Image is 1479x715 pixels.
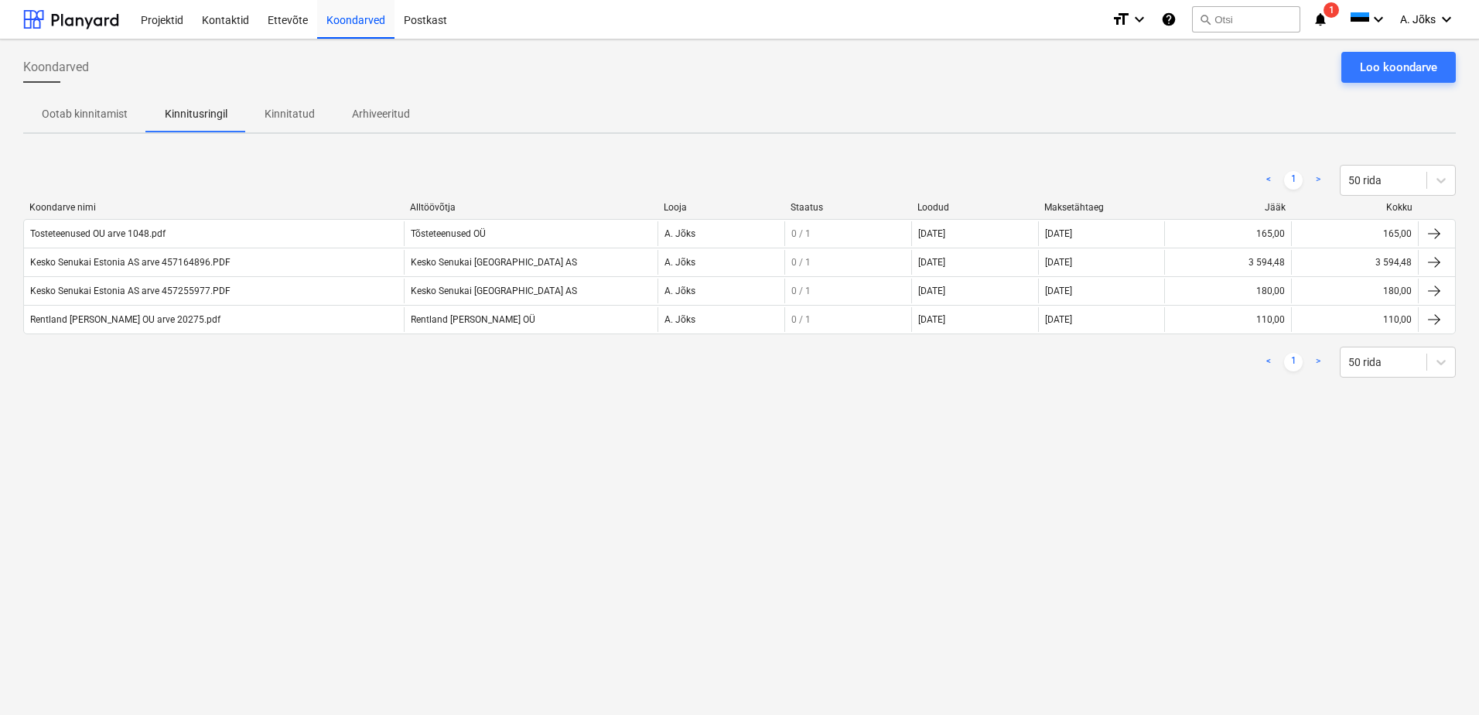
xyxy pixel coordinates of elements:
a: Page 1 is your current page [1284,353,1303,371]
a: Next page [1309,353,1327,371]
div: [DATE] [1038,221,1165,246]
span: 0 / 1 [791,257,811,268]
div: A. Jõks [658,250,784,275]
i: keyboard_arrow_down [1130,10,1149,29]
span: 1 [1324,2,1339,18]
div: 180,00 [1256,286,1285,296]
div: 165,00 [1383,228,1412,239]
div: [DATE] [1038,307,1165,332]
p: Kinnitusringil [165,106,227,122]
div: Loodud [917,202,1032,213]
span: 0 / 1 [791,286,811,296]
div: [DATE] [918,314,945,325]
div: Loo koondarve [1360,57,1437,77]
i: keyboard_arrow_down [1369,10,1388,29]
div: A. Jõks [658,221,784,246]
div: Looja [664,202,778,213]
div: 3 594,48 [1248,257,1285,268]
div: Alltöövõtja [410,202,651,213]
a: Previous page [1259,171,1278,190]
div: Jääk [1171,202,1286,213]
button: Otsi [1192,6,1300,32]
div: Maksetähtaeg [1044,202,1159,213]
a: Page 1 is your current page [1284,171,1303,190]
button: Loo koondarve [1341,52,1456,83]
span: Koondarved [23,58,89,77]
div: Kesko Senukai [GEOGRAPHIC_DATA] AS [404,250,658,275]
div: [DATE] [1038,279,1165,303]
iframe: Chat Widget [1402,641,1479,715]
i: keyboard_arrow_down [1437,10,1456,29]
i: notifications [1313,10,1328,29]
div: [DATE] [918,228,945,239]
div: A. Jõks [658,279,784,303]
div: Tõsteteenused OÜ [404,221,658,246]
div: 180,00 [1383,286,1412,296]
div: Staatus [791,202,905,213]
div: [DATE] [1038,250,1165,275]
i: Abikeskus [1161,10,1177,29]
div: [DATE] [918,286,945,296]
div: Kesko Senukai Estonia AS arve 457255977.PDF [30,286,231,296]
span: 0 / 1 [791,314,811,325]
div: Kokku [1298,202,1412,213]
div: Kesko Senukai [GEOGRAPHIC_DATA] AS [404,279,658,303]
div: Kesko Senukai Estonia AS arve 457164896.PDF [30,257,231,268]
p: Arhiveeritud [352,106,410,122]
i: format_size [1112,10,1130,29]
p: Ootab kinnitamist [42,106,128,122]
div: 3 594,48 [1375,257,1412,268]
div: [DATE] [918,257,945,268]
div: Rentland [PERSON_NAME] OU arve 20275.pdf [30,314,220,325]
a: Previous page [1259,353,1278,371]
div: Rentland [PERSON_NAME] OÜ [404,307,658,332]
div: Tosteteenused OU arve 1048.pdf [30,228,166,239]
span: 0 / 1 [791,228,811,239]
p: Kinnitatud [265,106,315,122]
div: Koondarve nimi [29,202,398,213]
div: 110,00 [1256,314,1285,325]
div: A. Jõks [658,307,784,332]
div: 165,00 [1256,228,1285,239]
div: 110,00 [1383,314,1412,325]
a: Next page [1309,171,1327,190]
span: A. Jõks [1400,13,1436,26]
span: search [1199,13,1211,26]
